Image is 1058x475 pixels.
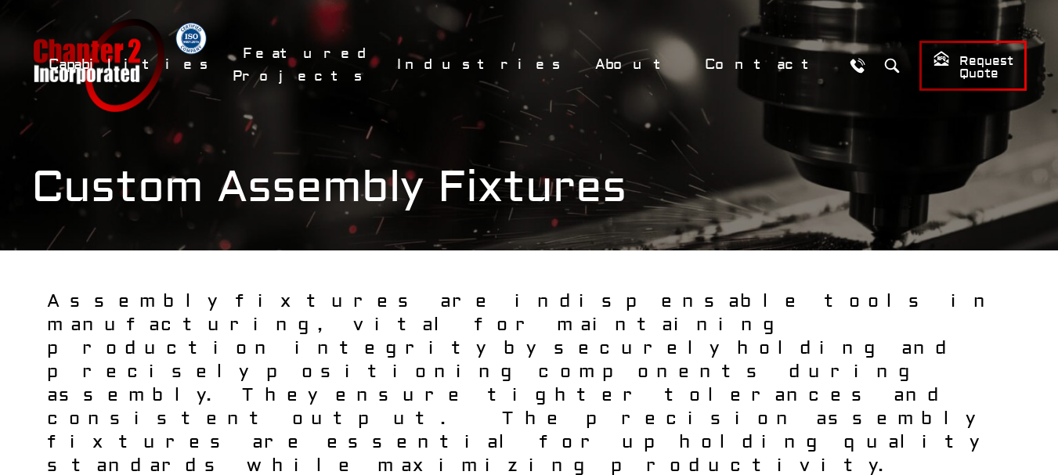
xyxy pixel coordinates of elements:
[387,48,577,81] a: Industries
[38,48,225,81] a: Capabilities
[695,48,835,81] a: Contact
[585,48,687,81] a: About
[843,51,872,80] a: Call Us
[933,50,1013,82] span: Request Quote
[31,161,1027,214] h1: Custom Assembly Fixtures
[233,37,379,93] a: Featured Projects
[31,19,164,112] a: Chapter 2 Incorporated
[919,41,1027,91] a: Request Quote
[877,51,906,80] button: Search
